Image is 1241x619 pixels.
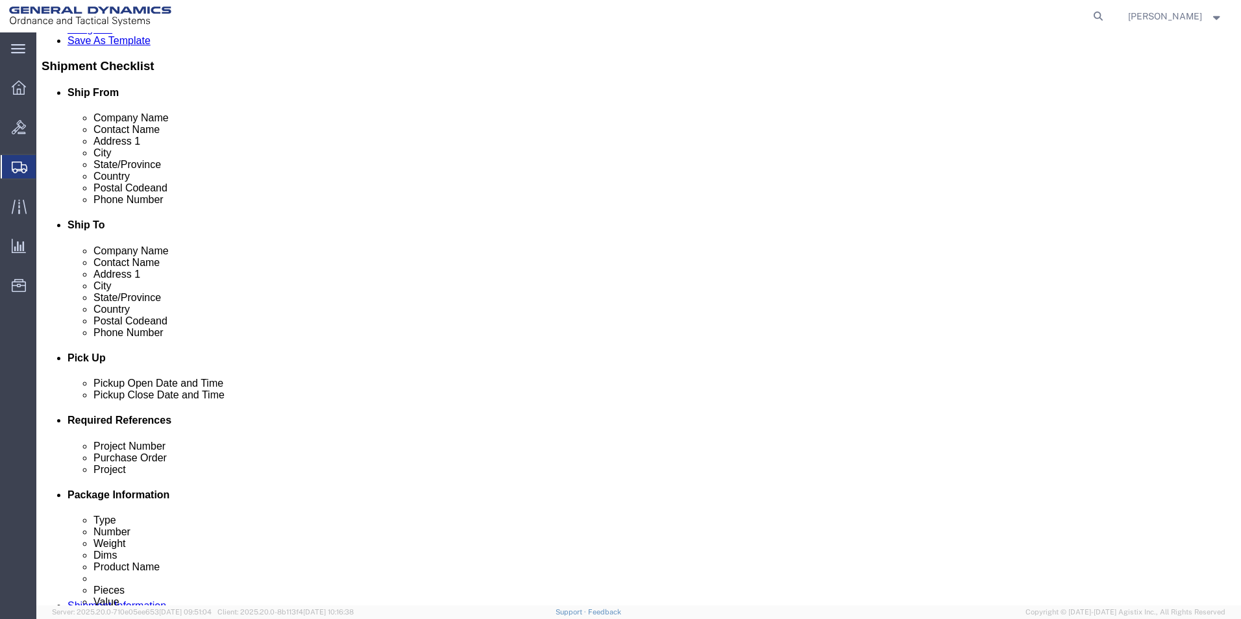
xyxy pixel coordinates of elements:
[1128,9,1202,23] span: Brenda Pagan
[9,6,171,26] img: logo
[159,608,212,616] span: [DATE] 09:51:04
[588,608,621,616] a: Feedback
[1127,8,1223,24] button: [PERSON_NAME]
[217,608,354,616] span: Client: 2025.20.0-8b113f4
[1026,607,1225,618] span: Copyright © [DATE]-[DATE] Agistix Inc., All Rights Reserved
[556,608,588,616] a: Support
[303,608,354,616] span: [DATE] 10:16:38
[52,608,212,616] span: Server: 2025.20.0-710e05ee653
[36,32,1241,605] iframe: FS Legacy Container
